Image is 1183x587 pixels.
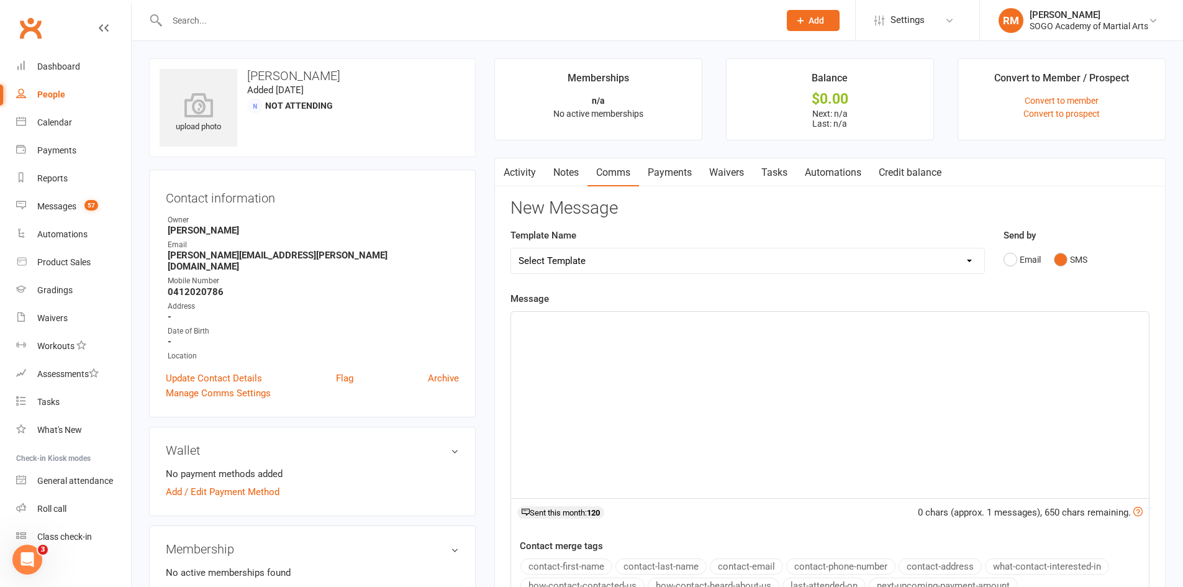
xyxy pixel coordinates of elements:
strong: 120 [587,508,600,517]
a: Payments [639,158,700,187]
div: Memberships [568,70,629,93]
a: Messages 57 [16,193,131,221]
a: Gradings [16,276,131,304]
div: Dashboard [37,61,80,71]
div: Balance [812,70,848,93]
div: What's New [37,425,82,435]
div: Date of Birth [168,325,459,337]
a: Credit balance [870,158,950,187]
iframe: Intercom live chat [12,545,42,575]
a: What's New [16,416,131,444]
a: Update Contact Details [166,371,262,386]
div: Gradings [37,285,73,295]
div: Sent this month: [517,506,604,519]
div: Tasks [37,397,60,407]
div: SOGO Academy of Martial Arts [1030,20,1148,32]
label: Contact merge tags [520,539,603,553]
div: [PERSON_NAME] [1030,9,1148,20]
div: Product Sales [37,257,91,267]
a: Payments [16,137,131,165]
button: contact-address [899,558,982,575]
span: Add [809,16,824,25]
div: Address [168,301,459,312]
a: General attendance kiosk mode [16,467,131,495]
span: No active memberships [553,109,643,119]
div: Waivers [37,313,68,323]
a: Add / Edit Payment Method [166,485,279,499]
a: Convert to member [1025,96,1099,106]
a: Class kiosk mode [16,523,131,551]
li: No payment methods added [166,466,459,481]
div: People [37,89,65,99]
a: Flag [336,371,353,386]
a: Comms [587,158,639,187]
div: Mobile Number [168,275,459,287]
button: contact-phone-number [786,558,895,575]
div: RM [999,8,1023,33]
label: Template Name [510,228,576,243]
a: People [16,81,131,109]
a: Roll call [16,495,131,523]
div: Messages [37,201,76,211]
div: Assessments [37,369,99,379]
span: Not Attending [265,101,333,111]
div: Owner [168,214,459,226]
a: Workouts [16,332,131,360]
div: Convert to Member / Prospect [994,70,1129,93]
time: Added [DATE] [247,84,304,96]
span: 3 [38,545,48,555]
div: $0.00 [738,93,922,106]
button: what-contact-interested-in [985,558,1109,575]
a: Calendar [16,109,131,137]
div: upload photo [160,93,237,134]
a: Manage Comms Settings [166,386,271,401]
button: contact-last-name [615,558,707,575]
p: Next: n/a Last: n/a [738,109,922,129]
div: General attendance [37,476,113,486]
strong: 0412020786 [168,286,459,298]
button: contact-first-name [520,558,612,575]
a: Reports [16,165,131,193]
h3: [PERSON_NAME] [160,69,465,83]
button: contact-email [710,558,783,575]
a: Automations [796,158,870,187]
strong: [PERSON_NAME][EMAIL_ADDRESS][PERSON_NAME][DOMAIN_NAME] [168,250,459,272]
a: Notes [545,158,587,187]
label: Message [510,291,549,306]
a: Clubworx [15,12,46,43]
a: Assessments [16,360,131,388]
div: Location [168,350,459,362]
a: Automations [16,221,131,248]
a: Waivers [700,158,753,187]
div: Calendar [37,117,72,127]
div: Payments [37,145,76,155]
strong: n/a [592,96,605,106]
strong: - [168,311,459,322]
h3: Contact information [166,186,459,205]
span: 57 [84,200,98,211]
button: SMS [1054,248,1087,271]
div: Automations [37,229,88,239]
div: 0 chars (approx. 1 messages), 650 chars remaining. [918,505,1143,520]
a: Archive [428,371,459,386]
strong: [PERSON_NAME] [168,225,459,236]
a: Dashboard [16,53,131,81]
a: Waivers [16,304,131,332]
h3: Membership [166,542,459,556]
input: Search... [163,12,771,29]
button: Email [1004,248,1041,271]
span: Settings [891,6,925,34]
a: Tasks [753,158,796,187]
div: Email [168,239,459,251]
button: Add [787,10,840,31]
div: Workouts [37,341,75,351]
label: Send by [1004,228,1036,243]
a: Tasks [16,388,131,416]
p: No active memberships found [166,565,459,580]
div: Roll call [37,504,66,514]
h3: New Message [510,199,1149,218]
div: Reports [37,173,68,183]
a: Product Sales [16,248,131,276]
strong: - [168,336,459,347]
h3: Wallet [166,444,459,457]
